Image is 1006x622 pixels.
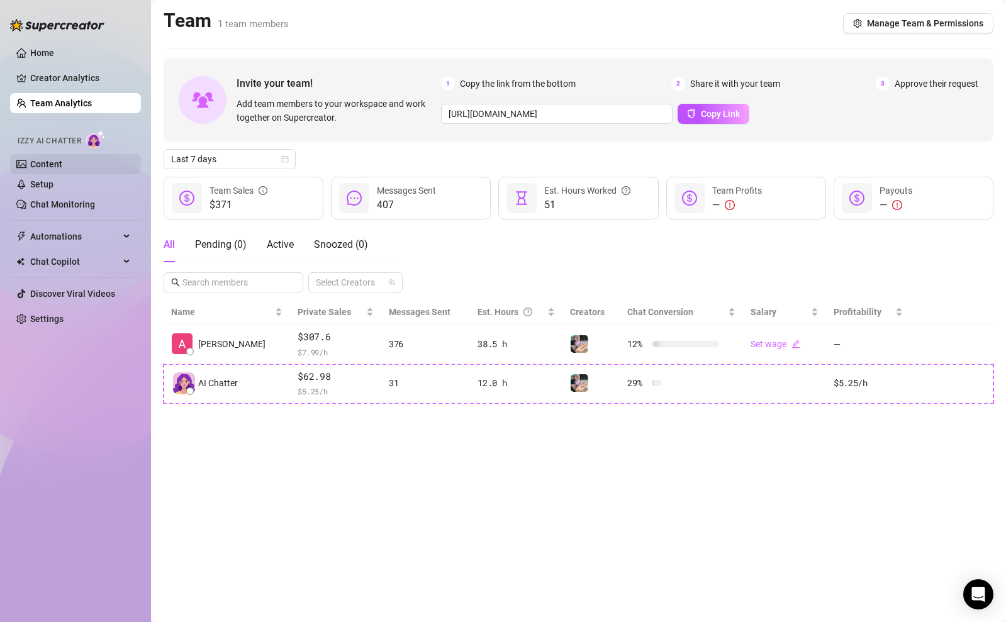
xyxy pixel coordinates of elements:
[622,184,630,197] span: question-circle
[30,68,131,88] a: Creator Analytics
[682,191,697,206] span: dollar-circle
[298,307,351,317] span: Private Sales
[218,18,289,30] span: 1 team members
[460,77,576,91] span: Copy the link from the bottom
[259,184,267,197] span: info-circle
[30,48,54,58] a: Home
[678,104,749,124] button: Copy Link
[712,186,762,196] span: Team Profits
[627,376,647,390] span: 29 %
[173,372,195,394] img: izzy-ai-chatter-avatar-DDCN_rTZ.svg
[210,184,267,197] div: Team Sales
[30,199,95,209] a: Chat Monitoring
[880,197,912,213] div: —
[571,335,588,353] img: Autumn
[389,337,462,351] div: 376
[853,19,862,28] span: setting
[198,376,238,390] span: AI Chatter
[701,109,740,119] span: Copy Link
[478,305,545,319] div: Est. Hours
[627,307,693,317] span: Chat Conversion
[478,337,555,351] div: 38.5 h
[712,197,762,213] div: —
[963,579,993,609] div: Open Intercom Messenger
[849,191,864,206] span: dollar-circle
[30,226,120,247] span: Automations
[867,18,983,28] span: Manage Team & Permissions
[562,300,620,325] th: Creators
[791,340,800,348] span: edit
[314,238,368,250] span: Snoozed ( 0 )
[834,307,881,317] span: Profitability
[281,155,289,163] span: calendar
[16,257,25,266] img: Chat Copilot
[298,369,374,384] span: $62.98
[627,337,647,351] span: 12 %
[826,325,910,364] td: —
[10,19,104,31] img: logo-BBDzfeDw.svg
[30,252,120,272] span: Chat Copilot
[30,314,64,324] a: Settings
[389,376,462,390] div: 31
[751,339,800,349] a: Set wageedit
[171,278,180,287] span: search
[164,300,290,325] th: Name
[171,150,288,169] span: Last 7 days
[30,289,115,299] a: Discover Viral Videos
[441,77,455,91] span: 1
[895,77,978,91] span: Approve their request
[298,385,374,397] span: $ 5.25 /h
[171,305,272,319] span: Name
[377,197,436,213] span: 407
[880,186,912,196] span: Payouts
[751,307,776,317] span: Salary
[523,305,532,319] span: question-circle
[671,77,685,91] span: 2
[687,109,696,118] span: copy
[514,191,529,206] span: hourglass
[164,237,175,252] div: All
[298,330,374,345] span: $307.6
[690,77,780,91] span: Share it with your team
[571,374,588,392] img: Autumn
[172,333,193,354] img: Autumn Moon
[30,159,62,169] a: Content
[164,9,289,33] h2: Team
[86,130,106,148] img: AI Chatter
[237,75,441,91] span: Invite your team!
[267,238,294,250] span: Active
[298,346,374,358] span: $ 7.99 /h
[195,237,247,252] div: Pending ( 0 )
[377,186,436,196] span: Messages Sent
[834,376,903,390] div: $5.25 /h
[30,179,53,189] a: Setup
[18,135,81,147] span: Izzy AI Chatter
[388,279,396,286] span: team
[198,337,265,351] span: [PERSON_NAME]
[725,200,735,210] span: exclamation-circle
[544,184,630,197] div: Est. Hours Worked
[876,77,890,91] span: 3
[843,13,993,33] button: Manage Team & Permissions
[30,98,92,108] a: Team Analytics
[16,231,26,242] span: thunderbolt
[544,197,630,213] span: 51
[478,376,555,390] div: 12.0 h
[210,197,267,213] span: $371
[182,275,286,289] input: Search members
[179,191,194,206] span: dollar-circle
[389,307,450,317] span: Messages Sent
[347,191,362,206] span: message
[892,200,902,210] span: exclamation-circle
[237,97,436,125] span: Add team members to your workspace and work together on Supercreator.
